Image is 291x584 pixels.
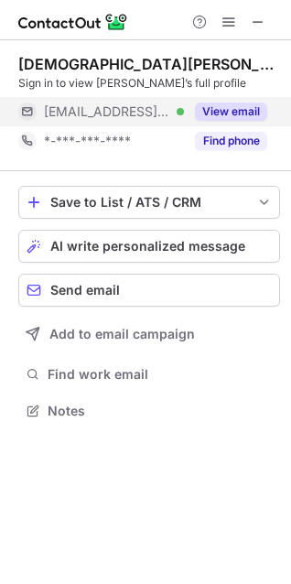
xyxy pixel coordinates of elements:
[195,132,267,150] button: Reveal Button
[18,55,280,73] div: [DEMOGRAPHIC_DATA][PERSON_NAME]
[44,103,170,120] span: [EMAIL_ADDRESS][DOMAIN_NAME]
[18,274,280,307] button: Send email
[49,327,195,341] span: Add to email campaign
[18,186,280,219] button: save-profile-one-click
[48,366,273,383] span: Find work email
[18,318,280,351] button: Add to email campaign
[18,11,128,33] img: ContactOut v5.3.10
[18,362,280,387] button: Find work email
[50,283,120,297] span: Send email
[50,195,248,210] div: Save to List / ATS / CRM
[50,239,245,254] span: AI write personalized message
[18,230,280,263] button: AI write personalized message
[48,403,273,419] span: Notes
[18,398,280,424] button: Notes
[195,103,267,121] button: Reveal Button
[18,75,280,92] div: Sign in to view [PERSON_NAME]’s full profile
